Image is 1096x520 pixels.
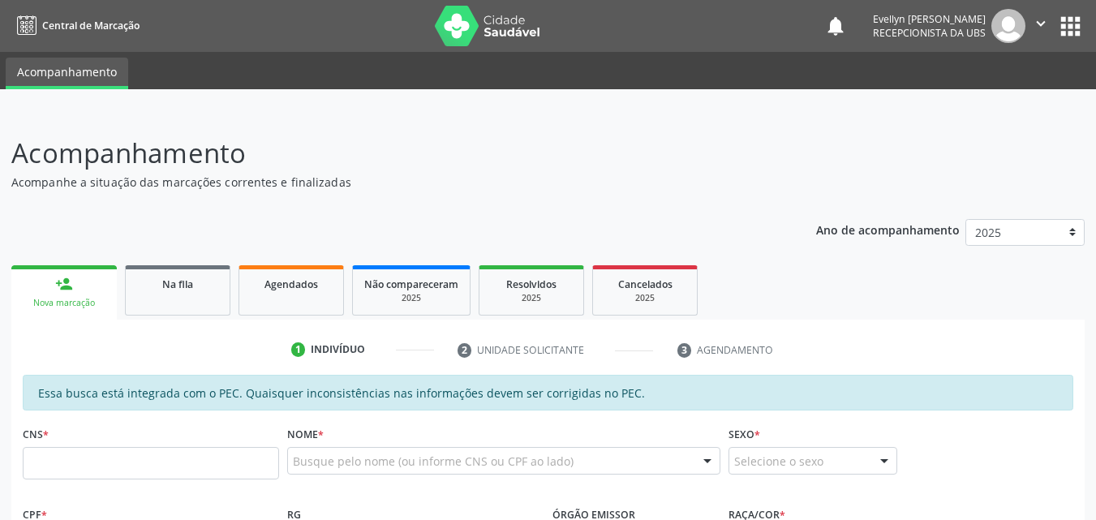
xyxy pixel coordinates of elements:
label: CNS [23,422,49,447]
div: 1 [291,342,306,357]
span: Central de Marcação [42,19,140,32]
img: img [991,9,1025,43]
div: person_add [55,275,73,293]
span: Cancelados [618,277,673,291]
p: Acompanhamento [11,133,763,174]
div: Evellyn [PERSON_NAME] [873,12,986,26]
span: Selecione o sexo [734,453,823,470]
label: Sexo [729,422,760,447]
div: Essa busca está integrada com o PEC. Quaisquer inconsistências nas informações devem ser corrigid... [23,375,1073,410]
div: 2025 [604,292,686,304]
div: 2025 [491,292,572,304]
div: 2025 [364,292,458,304]
span: Na fila [162,277,193,291]
label: Nome [287,422,324,447]
p: Ano de acompanhamento [816,219,960,239]
div: Nova marcação [23,297,105,309]
button:  [1025,9,1056,43]
p: Acompanhe a situação das marcações correntes e finalizadas [11,174,763,191]
span: Recepcionista da UBS [873,26,986,40]
a: Central de Marcação [11,12,140,39]
div: Indivíduo [311,342,365,357]
span: Não compareceram [364,277,458,291]
span: Busque pelo nome (ou informe CNS ou CPF ao lado) [293,453,574,470]
button: apps [1056,12,1085,41]
a: Acompanhamento [6,58,128,89]
span: Agendados [264,277,318,291]
button: notifications [824,15,847,37]
i:  [1032,15,1050,32]
span: Resolvidos [506,277,557,291]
